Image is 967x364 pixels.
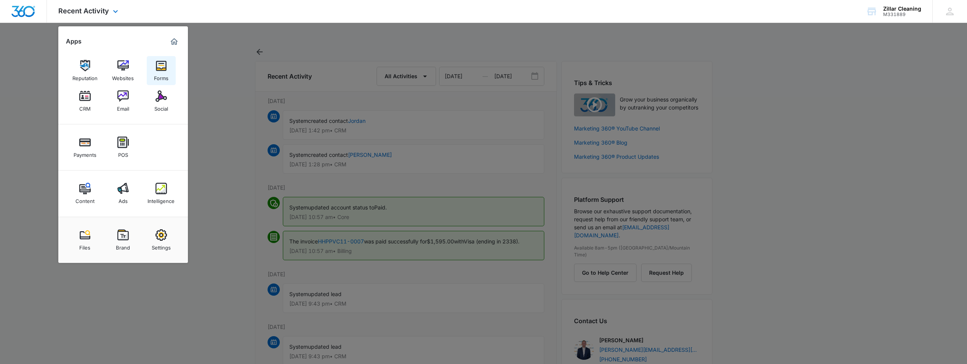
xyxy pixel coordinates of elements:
div: Email [117,102,129,112]
a: Settings [147,225,176,254]
div: Social [154,102,168,112]
span: Recent Activity [58,7,109,15]
a: Reputation [71,56,99,85]
div: Files [79,241,90,251]
div: Websites [112,71,134,81]
a: Email [109,87,138,116]
div: POS [118,148,128,158]
a: Marketing 360® Dashboard [168,35,180,48]
div: Intelligence [148,194,175,204]
div: account id [883,12,921,17]
div: Settings [152,241,171,251]
div: account name [883,6,921,12]
a: Ads [109,179,138,208]
a: POS [109,133,138,162]
a: Social [147,87,176,116]
div: Ads [119,194,128,204]
div: Brand [116,241,130,251]
a: Brand [109,225,138,254]
a: CRM [71,87,99,116]
a: Intelligence [147,179,176,208]
a: Content [71,179,99,208]
h2: Apps [66,38,82,45]
div: Content [75,194,95,204]
div: Forms [154,71,168,81]
a: Forms [147,56,176,85]
a: Files [71,225,99,254]
div: CRM [79,102,91,112]
div: Payments [74,148,96,158]
a: Websites [109,56,138,85]
a: Payments [71,133,99,162]
div: Reputation [72,71,98,81]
